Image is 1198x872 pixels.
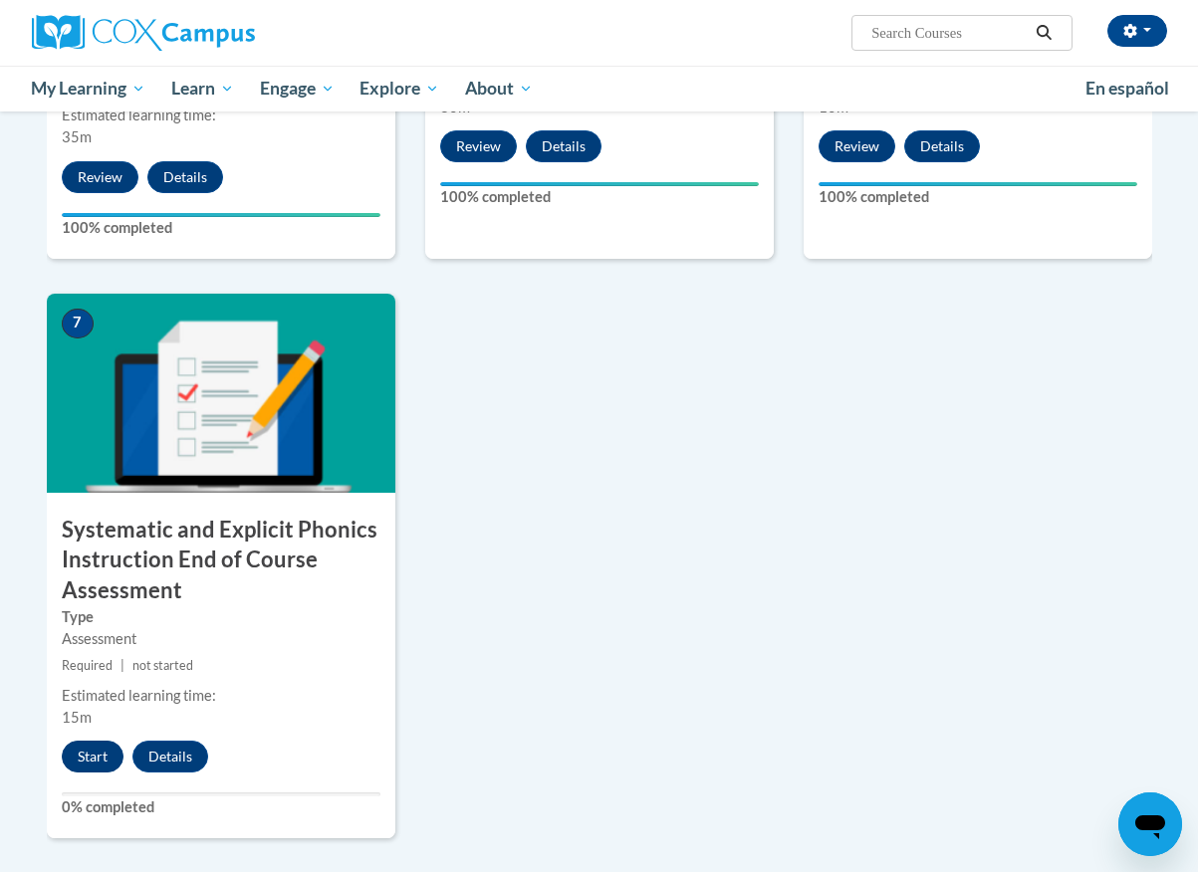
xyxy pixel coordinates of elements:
div: Main menu [17,66,1182,111]
button: Details [904,130,980,162]
label: 100% completed [440,186,759,208]
span: 15m [62,709,92,726]
a: My Learning [19,66,159,111]
a: Cox Campus [32,15,390,51]
div: Assessment [62,628,380,650]
label: 100% completed [62,217,380,239]
button: Details [526,130,601,162]
button: Review [440,130,517,162]
img: Cox Campus [32,15,255,51]
a: Explore [347,66,452,111]
button: Details [132,741,208,772]
span: not started [132,658,193,673]
span: Learn [171,77,234,101]
a: About [452,66,546,111]
img: Course Image [47,294,395,493]
a: En español [1073,68,1182,109]
label: 100% completed [819,186,1137,208]
button: Account Settings [1107,15,1167,47]
h3: Systematic and Explicit Phonics Instruction End of Course Assessment [47,515,395,606]
label: 0% completed [62,796,380,818]
span: 35m [62,128,92,145]
div: Your progress [819,182,1137,186]
span: Engage [260,77,335,101]
button: Details [147,161,223,193]
a: Learn [158,66,247,111]
label: Type [62,606,380,628]
span: En español [1085,78,1169,99]
span: My Learning [31,77,145,101]
span: 30m [440,99,470,115]
span: About [465,77,533,101]
input: Search Courses [869,21,1029,45]
button: Start [62,741,123,772]
span: 7 [62,309,94,338]
span: Explore [359,77,439,101]
button: Search [1029,21,1059,45]
button: Review [62,161,138,193]
div: Your progress [62,213,380,217]
span: | [120,658,124,673]
a: Engage [247,66,348,111]
div: Your progress [440,182,759,186]
div: Estimated learning time: [62,105,380,126]
div: Estimated learning time: [62,685,380,707]
span: 10m [819,99,848,115]
span: Required [62,658,113,673]
button: Review [819,130,895,162]
iframe: Button to launch messaging window [1118,792,1182,856]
